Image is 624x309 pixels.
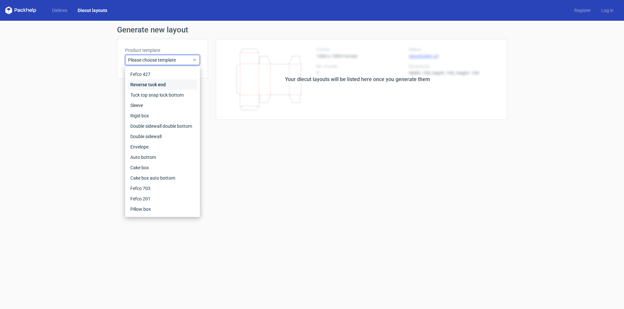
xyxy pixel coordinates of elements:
div: Reverse tuck end [128,79,197,90]
div: Envelope [128,142,197,152]
div: Pillow box [128,204,197,214]
div: Double sidewall double bottom [128,121,197,131]
div: Your diecut layouts will be listed here once you generate them [285,76,430,83]
a: Dielines [47,7,72,14]
a: Diecut layouts [72,7,112,14]
div: Fefco 703 [128,183,197,194]
a: Log in [596,7,619,14]
div: Fefco 201 [128,194,197,204]
div: Tuck top snap lock bottom [128,90,197,100]
div: Fefco 427 [128,69,197,79]
div: Cake box auto bottom [128,173,197,183]
a: Register [569,7,596,14]
div: Auto bottom [128,152,197,162]
div: Rigid box [128,111,197,121]
label: Product template [125,47,200,53]
h1: Generate new layout [117,26,507,34]
span: Please choose template [128,57,192,63]
div: Cake box [128,162,197,173]
div: Sleeve [128,100,197,111]
div: Double sidewall [128,131,197,142]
